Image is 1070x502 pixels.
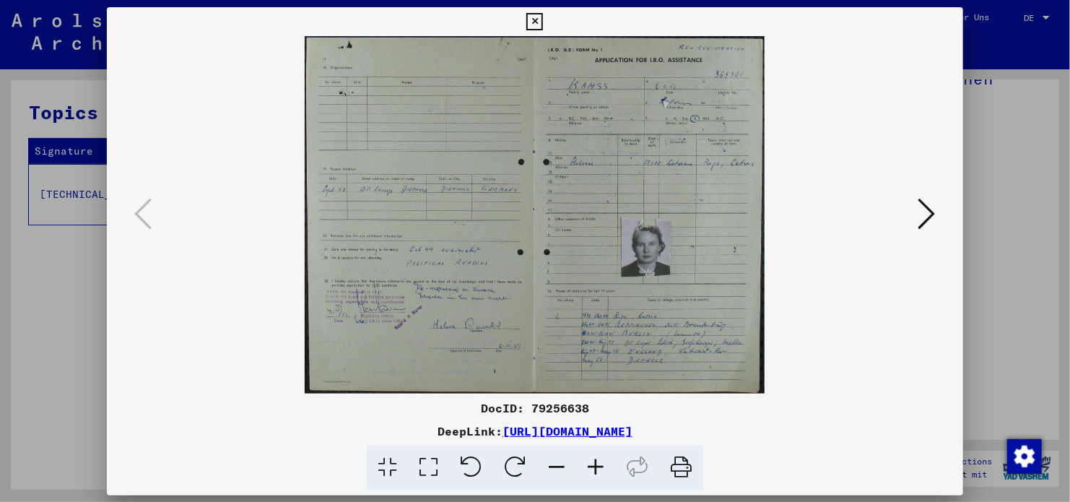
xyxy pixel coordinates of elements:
img: Zustimmung ändern [1007,439,1042,474]
div: DeepLink: [107,423,963,440]
a: [URL][DOMAIN_NAME] [503,424,632,438]
div: DocID: 79256638 [107,399,963,417]
img: 001.jpg [156,36,914,394]
div: Zustimmung ändern [1006,438,1041,473]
